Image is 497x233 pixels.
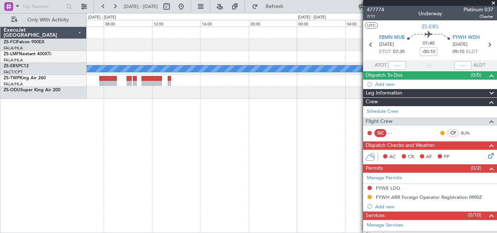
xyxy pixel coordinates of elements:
[366,98,378,106] span: Crew
[453,41,468,48] span: [DATE]
[4,40,17,44] span: ZS-FCI
[366,71,402,80] span: Dispatch To-Dos
[379,34,405,41] span: FBMN MUB
[367,13,384,20] span: 7/11
[4,69,23,75] a: FACT/CPT
[422,23,438,31] span: ZS-ERS
[88,15,116,21] div: [DATE] - [DATE]
[366,141,435,150] span: Dispatch Checks and Weather
[367,108,398,115] a: Schedule Crew
[388,130,405,136] div: - -
[393,48,405,56] span: 07:30
[447,129,459,137] div: CP
[249,1,292,12] button: Refresh
[4,52,51,56] a: ZS-LMFNextant 400XTi
[4,57,23,63] a: FALA/HLA
[249,20,297,27] div: 20:00
[468,211,481,219] span: (0/10)
[4,76,46,80] a: ZS-TWPKing Air 260
[152,20,200,27] div: 12:00
[297,20,345,27] div: 00:00
[366,89,402,97] span: Leg Information
[444,153,449,161] span: FP
[453,48,464,56] span: 09:10
[8,14,79,26] button: Only With Activity
[389,153,396,161] span: AC
[4,81,23,87] a: FALA/HLA
[366,164,383,173] span: Permits
[375,204,493,210] div: Add new
[379,48,391,56] span: ETOT
[345,20,394,27] div: 04:00
[376,194,482,200] div: FYWH ARR Foreign Operator Registration 0900Z
[4,88,60,92] a: ZS-ODUSuper King Air 200
[200,20,249,27] div: 16:00
[4,52,19,56] span: ZS-LMF
[453,34,480,41] span: FYWH WDH
[367,174,402,182] a: Manage Permits
[4,88,20,92] span: ZS-ODU
[418,10,442,17] div: Underway
[423,40,434,47] span: 01:40
[4,64,29,68] a: ZS-ERSPC12
[366,212,385,220] span: Services
[104,20,152,27] div: 08:00
[4,64,18,68] span: ZS-ERS
[389,61,406,70] input: --:--
[426,153,432,161] span: AF
[464,6,493,13] span: Platinum 037
[374,129,386,137] div: SIC
[466,48,478,56] span: ELDT
[366,117,393,126] span: Flight Crew
[471,71,481,79] span: (0/0)
[22,1,64,12] input: Trip Number
[473,62,485,69] span: ALDT
[408,153,414,161] span: CR
[367,222,403,229] a: Manage Services
[4,45,23,51] a: FALA/HLA
[365,22,378,29] button: UTC
[471,164,481,172] span: (0/2)
[19,17,77,23] span: Only With Activity
[464,13,493,20] span: Charter
[379,41,394,48] span: [DATE]
[4,76,20,80] span: ZS-TWP
[259,4,290,9] span: Refresh
[124,3,158,10] span: [DATE] - [DATE]
[298,15,326,21] div: [DATE] - [DATE]
[376,185,400,191] div: FYWE LDG
[375,62,387,69] span: ATOT
[461,130,477,136] a: BJN
[375,81,493,87] div: Add new
[367,6,384,13] span: 477774
[4,40,44,44] a: ZS-FCIFalcon 900EX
